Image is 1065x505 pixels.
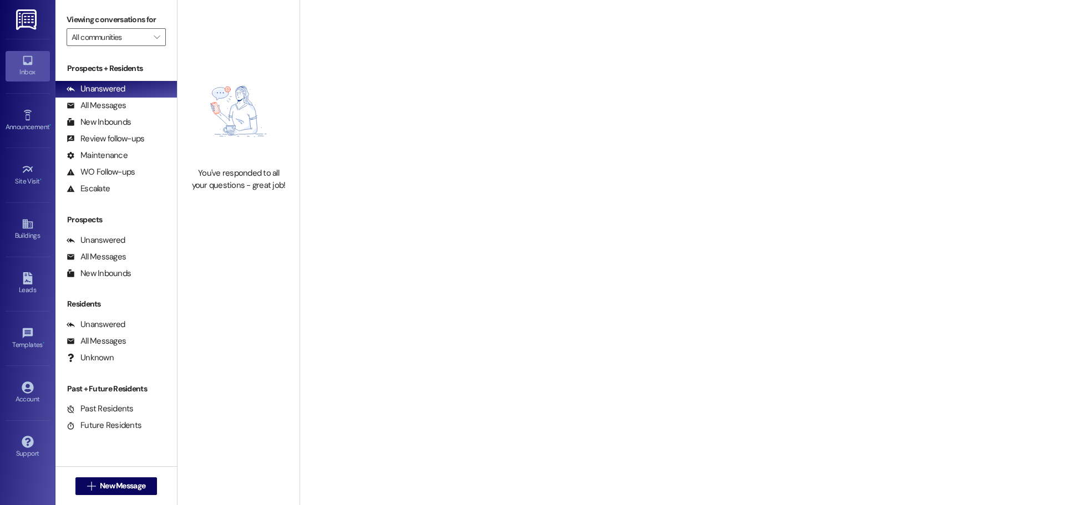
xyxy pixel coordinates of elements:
a: Account [6,378,50,408]
div: All Messages [67,335,126,347]
div: You've responded to all your questions - great job! [190,167,287,191]
a: Buildings [6,215,50,244]
div: Past Residents [67,403,134,415]
a: Inbox [6,51,50,81]
a: Leads [6,269,50,299]
img: ResiDesk Logo [16,9,39,30]
div: New Inbounds [67,268,131,279]
div: Future Residents [67,420,141,431]
a: Support [6,432,50,462]
div: All Messages [67,251,126,263]
div: WO Follow-ups [67,166,135,178]
div: All Messages [67,100,126,111]
div: Unanswered [67,83,125,95]
span: • [49,121,51,129]
div: Past + Future Residents [55,383,177,395]
div: Review follow-ups [67,133,144,145]
div: Unanswered [67,234,125,246]
div: Residents [55,298,177,310]
div: Prospects + Residents [55,63,177,74]
i:  [154,33,160,42]
a: Site Visit • [6,160,50,190]
div: New Inbounds [67,116,131,128]
span: • [43,339,44,347]
label: Viewing conversations for [67,11,166,28]
span: • [40,176,42,183]
div: Unanswered [67,319,125,330]
img: empty-state [190,61,287,162]
div: Prospects [55,214,177,226]
div: Escalate [67,183,110,195]
div: Unknown [67,352,114,364]
a: Templates • [6,324,50,354]
input: All communities [72,28,148,46]
div: Maintenance [67,150,128,161]
button: New Message [75,477,158,495]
